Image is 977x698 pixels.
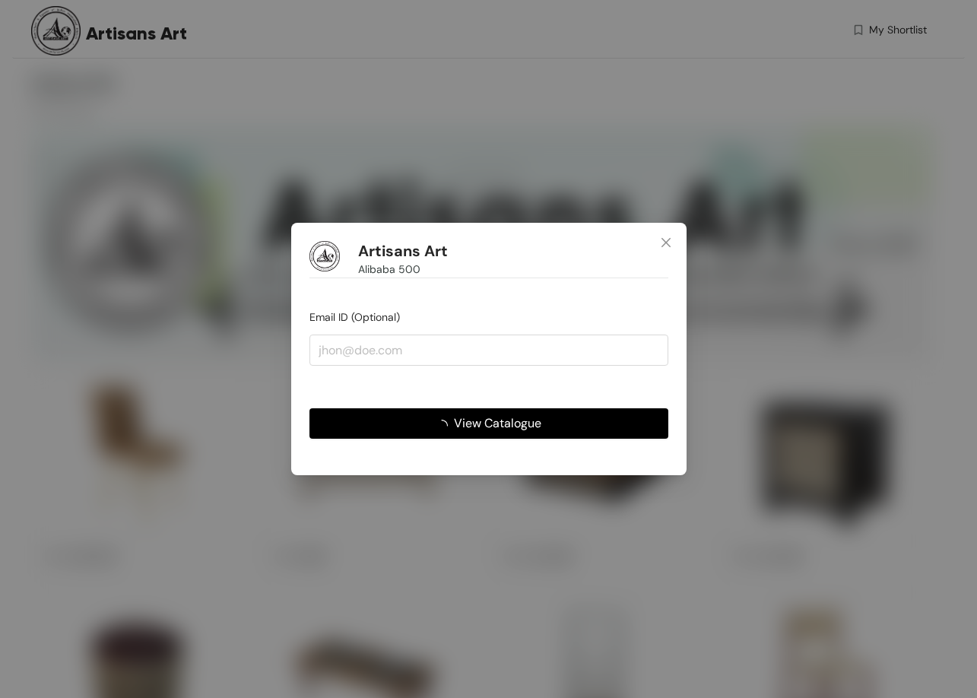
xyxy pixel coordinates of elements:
[309,310,400,324] span: Email ID (Optional)
[454,414,541,433] span: View Catalogue
[309,335,668,365] input: jhon@doe.com
[646,223,687,264] button: Close
[358,261,420,278] span: Alibaba 500
[309,408,668,439] button: View Catalogue
[436,420,454,432] span: loading
[358,242,448,261] h1: Artisans Art
[660,236,672,249] span: close
[309,241,340,271] img: Buyer Portal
